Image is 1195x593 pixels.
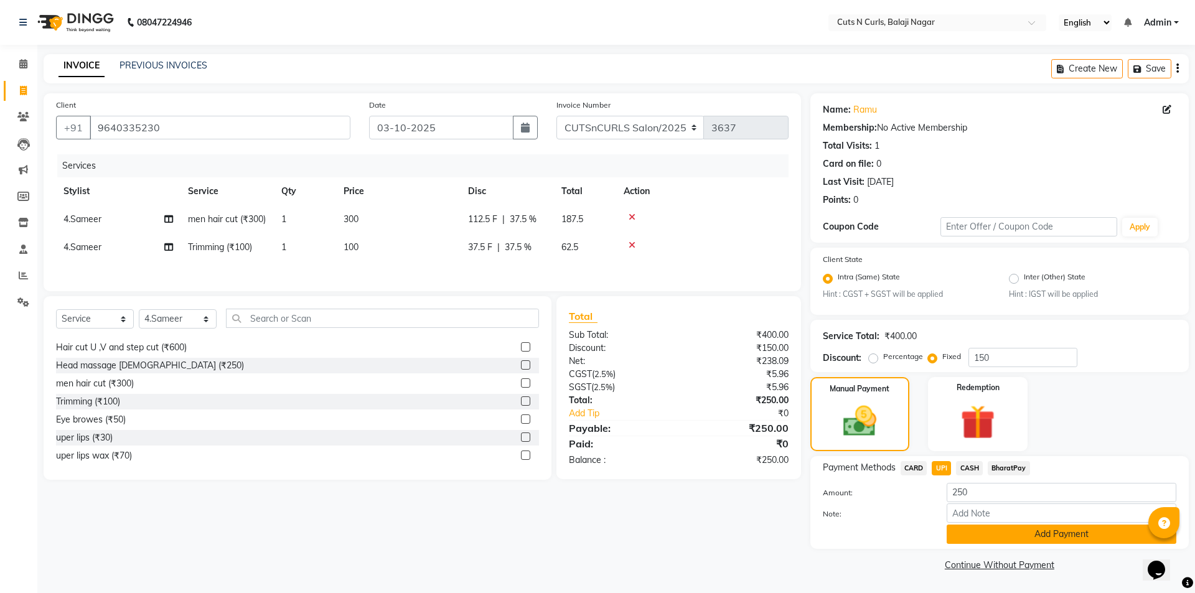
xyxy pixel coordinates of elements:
span: BharatPay [988,461,1030,475]
div: Trimming (₹100) [56,395,120,408]
div: Total Visits: [823,139,872,152]
div: ₹250.00 [678,454,797,467]
th: Total [554,177,616,205]
a: Add Tip [560,407,698,420]
input: Amount [947,483,1176,502]
div: Balance : [560,454,678,467]
span: CARD [901,461,927,475]
span: | [497,241,500,254]
label: Invoice Number [556,100,611,111]
a: Ramu [853,103,877,116]
span: UPI [932,461,951,475]
label: Date [369,100,386,111]
span: 37.5 F [468,241,492,254]
div: Total: [560,394,678,407]
div: Head massage [DEMOGRAPHIC_DATA] (₹250) [56,359,244,372]
input: Add Note [947,503,1176,523]
label: Inter (Other) State [1024,271,1085,286]
button: Save [1128,59,1171,78]
div: men hair cut (₹300) [56,377,134,390]
input: Search by Name/Mobile/Email/Code [90,116,350,139]
iframe: chat widget [1143,543,1183,581]
button: +91 [56,116,91,139]
div: Eye browes (₹50) [56,413,126,426]
div: ₹400.00 [678,329,797,342]
span: 2.5% [594,369,613,379]
span: Total [569,310,597,323]
div: Paid: [560,436,678,451]
th: Qty [274,177,336,205]
button: Create New [1051,59,1123,78]
div: Services [57,154,798,177]
span: 62.5 [561,241,578,253]
th: Action [616,177,789,205]
span: Trimming (₹100) [188,241,252,253]
div: Last Visit: [823,175,865,189]
img: logo [32,5,117,40]
small: Hint : CGST + SGST will be applied [823,289,990,300]
span: 187.5 [561,213,583,225]
span: 2.5% [594,382,612,392]
div: ( ) [560,381,678,394]
label: Manual Payment [830,383,889,395]
div: Points: [823,194,851,207]
label: Client State [823,254,863,265]
div: Net: [560,355,678,368]
div: Membership: [823,121,877,134]
button: Add Payment [947,525,1176,544]
div: Discount: [560,342,678,355]
a: Continue Without Payment [813,559,1186,572]
div: ₹238.09 [678,355,797,368]
label: Fixed [942,351,961,362]
div: 0 [876,157,881,170]
img: _cash.svg [833,402,887,440]
th: Disc [461,177,554,205]
span: 37.5 % [510,213,537,226]
span: 112.5 F [468,213,497,226]
label: Redemption [957,382,1000,393]
div: No Active Membership [823,121,1176,134]
small: Hint : IGST will be applied [1009,289,1176,300]
span: 1 [281,213,286,225]
div: [DATE] [867,175,894,189]
th: Stylist [56,177,180,205]
div: 0 [853,194,858,207]
div: Card on file: [823,157,874,170]
span: men hair cut (₹300) [188,213,266,225]
div: ₹0 [698,407,797,420]
div: ₹150.00 [678,342,797,355]
div: Payable: [560,421,678,436]
label: Note: [813,508,937,520]
div: Hair cut U ,V and step cut (₹600) [56,341,187,354]
div: Discount: [823,352,861,365]
span: 37.5 % [505,241,532,254]
div: Coupon Code [823,220,940,233]
div: uper lips wax (₹70) [56,449,132,462]
div: ( ) [560,368,678,381]
div: ₹250.00 [678,394,797,407]
input: Search or Scan [226,309,539,328]
th: Service [180,177,274,205]
span: 4.Sameer [63,241,101,253]
div: ₹400.00 [884,330,917,343]
img: _gift.svg [950,401,1006,444]
div: ₹5.96 [678,368,797,381]
span: | [502,213,505,226]
span: SGST [569,381,591,393]
span: 100 [344,241,358,253]
label: Amount: [813,487,937,498]
div: ₹5.96 [678,381,797,394]
span: Admin [1144,16,1171,29]
div: ₹0 [678,436,797,451]
div: Sub Total: [560,329,678,342]
span: CGST [569,368,592,380]
label: Client [56,100,76,111]
button: Apply [1122,218,1158,236]
input: Enter Offer / Coupon Code [940,217,1117,236]
span: CASH [956,461,983,475]
span: 300 [344,213,358,225]
span: 4.Sameer [63,213,101,225]
div: 1 [874,139,879,152]
a: INVOICE [59,55,105,77]
label: Percentage [883,351,923,362]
